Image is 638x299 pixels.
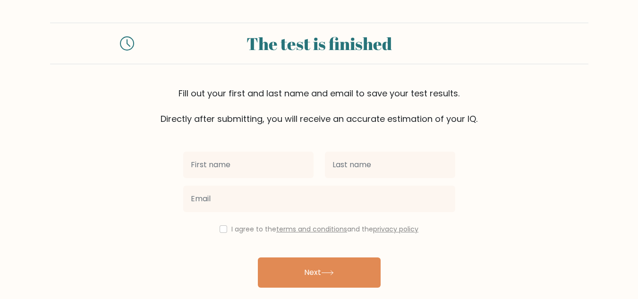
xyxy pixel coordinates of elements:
[325,152,455,178] input: Last name
[145,31,493,56] div: The test is finished
[183,186,455,212] input: Email
[50,87,588,125] div: Fill out your first and last name and email to save your test results. Directly after submitting,...
[373,224,418,234] a: privacy policy
[276,224,347,234] a: terms and conditions
[258,257,381,288] button: Next
[183,152,314,178] input: First name
[231,224,418,234] label: I agree to the and the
